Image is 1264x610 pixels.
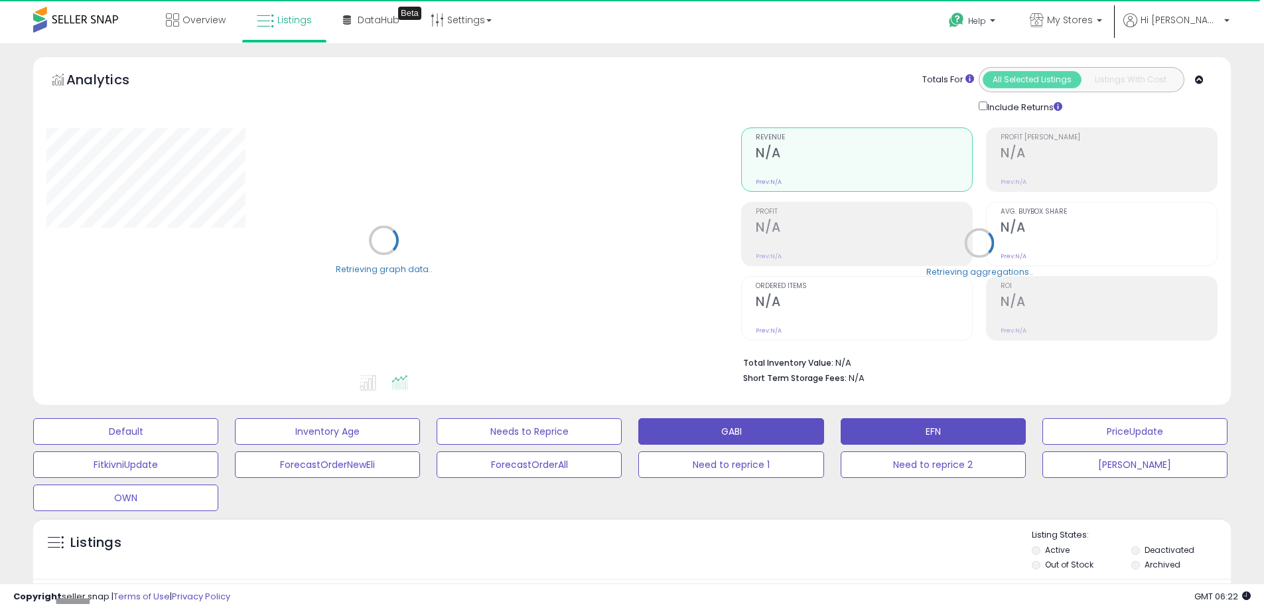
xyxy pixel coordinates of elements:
[13,590,62,603] strong: Copyright
[336,263,433,275] div: Retrieving graph data..
[926,266,1033,277] div: Retrieving aggregations..
[638,451,823,478] button: Need to reprice 1
[358,13,399,27] span: DataHub
[33,418,218,445] button: Default
[33,485,218,511] button: OWN
[182,13,226,27] span: Overview
[1081,71,1180,88] button: Listings With Cost
[66,70,155,92] h5: Analytics
[1141,13,1220,27] span: Hi [PERSON_NAME]
[13,591,230,603] div: seller snap | |
[983,71,1082,88] button: All Selected Listings
[922,74,974,86] div: Totals For
[1047,13,1093,27] span: My Stores
[968,15,986,27] span: Help
[1145,559,1180,570] label: Archived
[1032,529,1231,542] p: Listing States:
[638,418,823,445] button: GABI
[841,418,1026,445] button: EFN
[948,12,965,29] i: Get Help
[70,534,121,552] h5: Listings
[1045,544,1070,556] label: Active
[841,451,1026,478] button: Need to reprice 2
[398,7,421,20] div: Tooltip anchor
[235,451,420,478] button: ForecastOrderNewEli
[1045,559,1093,570] label: Out of Stock
[437,418,622,445] button: Needs to Reprice
[1145,544,1194,556] label: Deactivated
[1042,418,1228,445] button: PriceUpdate
[969,99,1078,114] div: Include Returns
[938,2,1009,43] a: Help
[1194,590,1251,603] span: 2025-10-6 06:22 GMT
[1123,13,1229,43] a: Hi [PERSON_NAME]
[33,451,218,478] button: FitkivniUpdate
[277,13,312,27] span: Listings
[437,451,622,478] button: ForecastOrderAll
[1042,451,1228,478] button: [PERSON_NAME]
[235,418,420,445] button: Inventory Age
